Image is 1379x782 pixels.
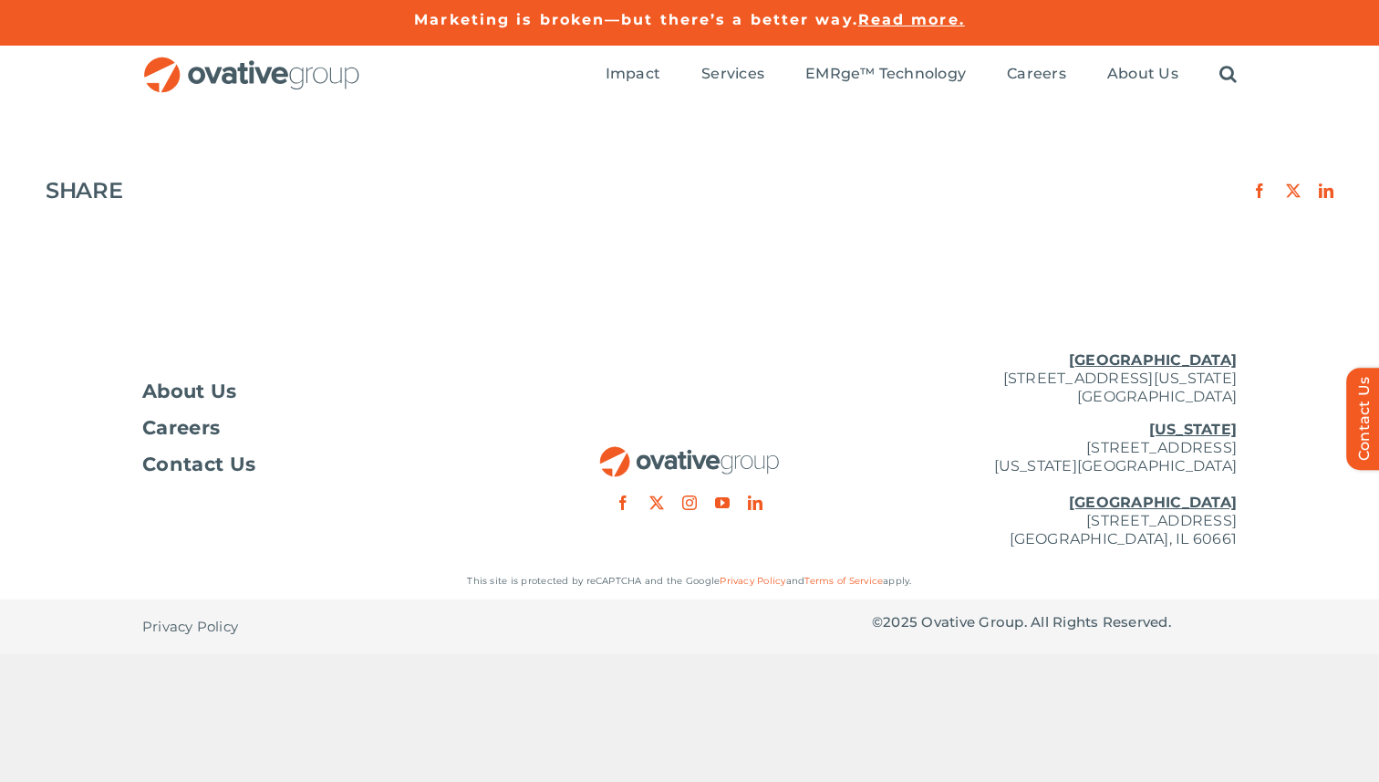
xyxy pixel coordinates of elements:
span: Careers [1007,65,1066,83]
span: Services [701,65,764,83]
a: OG_Full_horizontal_RGB [142,55,361,72]
a: instagram [682,495,697,510]
p: This site is protected by reCAPTCHA and the Google and apply. [142,572,1237,590]
a: X [1286,183,1301,198]
p: © Ovative Group. All Rights Reserved. [872,613,1237,631]
u: [GEOGRAPHIC_DATA] [1069,351,1237,369]
a: Facebook [1252,183,1267,198]
a: Marketing is broken—but there’s a better way. [414,11,858,28]
a: facebook [616,495,630,510]
span: About Us [1107,65,1178,83]
nav: Footer Menu [142,382,507,474]
a: Careers [142,419,507,437]
a: EMRge™ Technology [805,65,966,85]
p: [STREET_ADDRESS] [US_STATE][GEOGRAPHIC_DATA] [STREET_ADDRESS] [GEOGRAPHIC_DATA], IL 60661 [872,421,1237,548]
a: Search [1219,65,1237,85]
a: About Us [1107,65,1178,85]
h4: SHARE [46,178,122,203]
a: twitter [649,495,664,510]
a: Read more. [858,11,965,28]
a: Careers [1007,65,1066,85]
span: 2025 [883,613,918,631]
u: [US_STATE] [1149,421,1237,438]
span: Contact Us [142,455,255,474]
span: Careers [142,419,220,437]
a: youtube [715,495,730,510]
span: Impact [606,65,660,83]
nav: Footer - Privacy Policy [142,600,507,654]
a: OG_Full_horizontal_RGB [598,444,781,462]
a: Privacy Policy [142,600,238,654]
a: LinkedIn [1319,183,1333,198]
span: Privacy Policy [142,618,238,636]
p: [STREET_ADDRESS][US_STATE] [GEOGRAPHIC_DATA] [872,351,1237,406]
a: linkedin [748,495,762,510]
a: Contact Us [142,455,507,474]
a: About Us [142,382,507,401]
a: Impact [606,65,660,85]
a: Privacy Policy [720,575,785,587]
span: About Us [142,382,237,401]
u: [GEOGRAPHIC_DATA] [1069,494,1237,511]
a: Services [701,65,764,85]
a: Terms of Service [804,575,883,587]
nav: Menu [606,46,1237,104]
span: EMRge™ Technology [805,65,966,83]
